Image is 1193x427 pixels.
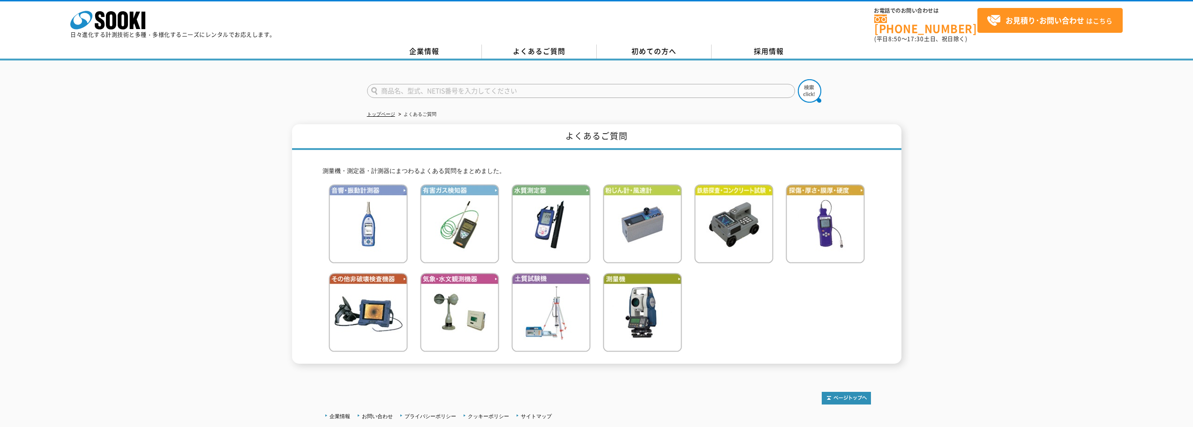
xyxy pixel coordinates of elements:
a: お見積り･お問い合わせはこちら [977,8,1123,33]
img: 有害ガス検知器 [420,184,499,263]
img: 探傷・厚さ・膜厚・硬度 [786,184,865,263]
input: 商品名、型式、NETIS番号を入力してください [367,84,795,98]
img: 鉄筋検査・コンクリート試験 [694,184,773,263]
a: 初めての方へ [597,45,712,59]
img: 音響・振動計測器 [329,184,408,263]
a: お問い合わせ [362,413,393,419]
a: サイトマップ [521,413,552,419]
span: お電話でのお問い合わせは [874,8,977,14]
a: トップページ [367,112,395,117]
img: 粉じん計・風速計 [603,184,682,263]
a: 企業情報 [330,413,350,419]
li: よくあるご質問 [397,110,436,120]
span: (平日 ～ 土日、祝日除く) [874,35,967,43]
h1: よくあるご質問 [292,124,901,150]
img: 土質試験機 [511,273,591,352]
p: 日々進化する計測技術と多種・多様化するニーズにレンタルでお応えします。 [70,32,276,37]
span: はこちら [987,14,1112,28]
span: 17:30 [907,35,924,43]
img: 気象・水文観測機器 [420,273,499,352]
img: btn_search.png [798,79,821,103]
a: クッキーポリシー [468,413,509,419]
img: トップページへ [822,392,871,405]
a: プライバシーポリシー [405,413,456,419]
span: 初めての方へ [631,46,676,56]
img: 測量機 [603,273,682,352]
img: その他非破壊検査機器 [329,273,408,352]
a: [PHONE_NUMBER] [874,15,977,34]
a: 採用情報 [712,45,826,59]
img: 水質測定器 [511,184,591,263]
a: よくあるご質問 [482,45,597,59]
a: 企業情報 [367,45,482,59]
strong: お見積り･お問い合わせ [1005,15,1084,26]
p: 測量機・測定器・計測器にまつわるよくある質問をまとめました。 [323,166,871,176]
span: 8:50 [888,35,901,43]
